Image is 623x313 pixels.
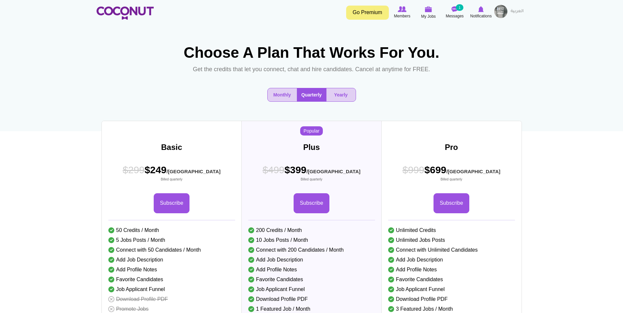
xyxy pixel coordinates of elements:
a: Notifications Notifications [468,5,494,20]
span: Messages [446,13,464,19]
button: Yearly [326,88,356,101]
li: 10 Jobs Posts / Month [248,235,375,245]
li: Add Job Description [248,255,375,265]
li: Unlimited Jobs Posts [388,235,515,245]
li: Favorite Candidates [248,275,375,284]
span: $249 [123,163,221,182]
img: Messages [452,6,458,12]
a: Subscribe [434,193,469,213]
span: Popular [300,126,323,136]
span: $699 [403,163,501,182]
img: Home [97,7,154,20]
li: Job Applicant Funnel [248,284,375,294]
p: Get the credits that let you connect, chat and hire candidates. Cancel at anytime for FREE. [190,64,433,75]
small: Billed quarterly [263,177,361,182]
sub: /[GEOGRAPHIC_DATA] [306,169,360,174]
img: My Jobs [425,6,432,12]
a: Subscribe [294,193,329,213]
li: Favorite Candidates [388,275,515,284]
li: Add Job Description [388,255,515,265]
a: My Jobs My Jobs [415,5,442,20]
li: Connect with 50 Candidates / Month [108,245,235,255]
img: Notifications [478,6,484,12]
li: Download Profile PDF [388,294,515,304]
span: $499 [263,164,285,175]
a: Subscribe [154,193,189,213]
li: Favorite Candidates [108,275,235,284]
li: Connect with Unlimited Candidates [388,245,515,255]
span: $999 [403,164,425,175]
h3: Basic [102,143,242,152]
a: Browse Members Members [389,5,415,20]
li: Add Profile Notes [388,265,515,275]
span: My Jobs [421,13,436,20]
h3: Plus [242,143,382,152]
li: Add Job Description [108,255,235,265]
li: 200 Credits / Month [248,225,375,235]
li: Add Profile Notes [108,265,235,275]
li: Download Profile PDF [248,294,375,304]
li: Download Profile PDF [108,294,235,304]
span: $299 [123,164,145,175]
span: $399 [263,163,361,182]
sub: /[GEOGRAPHIC_DATA] [167,169,220,174]
a: Go Premium [346,6,389,20]
small: 1 [456,4,463,11]
li: Job Applicant Funnel [108,284,235,294]
a: العربية [507,5,527,18]
li: Connect with 200 Candidates / Month [248,245,375,255]
li: Unlimited Credits [388,225,515,235]
li: Job Applicant Funnel [388,284,515,294]
span: Notifications [470,13,492,19]
li: Add Profile Notes [248,265,375,275]
a: Messages Messages 1 [442,5,468,20]
li: 50 Credits / Month [108,225,235,235]
small: Billed quarterly [123,177,221,182]
button: Quarterly [297,88,326,101]
li: 5 Jobs Posts / Month [108,235,235,245]
button: Monthly [268,88,297,101]
span: Members [394,13,410,19]
sub: /[GEOGRAPHIC_DATA] [446,169,500,174]
h1: Choose A Plan That Works For You. [180,44,443,61]
img: Browse Members [398,6,406,12]
small: Billed quarterly [403,177,501,182]
h3: Pro [382,143,522,152]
